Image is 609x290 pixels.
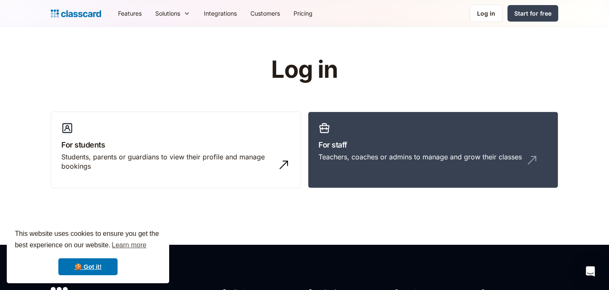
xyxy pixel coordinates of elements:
[155,9,180,18] div: Solutions
[580,261,601,282] div: Open Intercom Messenger
[111,4,148,23] a: Features
[148,4,197,23] div: Solutions
[58,258,118,275] a: dismiss cookie message
[470,5,502,22] a: Log in
[287,4,319,23] a: Pricing
[507,5,558,22] a: Start for free
[7,221,169,283] div: cookieconsent
[110,239,148,252] a: learn more about cookies
[61,152,274,171] div: Students, parents or guardians to view their profile and manage bookings
[318,139,548,150] h3: For staff
[308,112,558,189] a: For staffTeachers, coaches or admins to manage and grow their classes
[514,9,551,18] div: Start for free
[170,57,439,83] h1: Log in
[318,152,522,161] div: Teachers, coaches or admins to manage and grow their classes
[51,8,101,19] a: Logo
[197,4,244,23] a: Integrations
[61,139,291,150] h3: For students
[244,4,287,23] a: Customers
[477,9,495,18] div: Log in
[51,112,301,189] a: For studentsStudents, parents or guardians to view their profile and manage bookings
[15,229,161,252] span: This website uses cookies to ensure you get the best experience on our website.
